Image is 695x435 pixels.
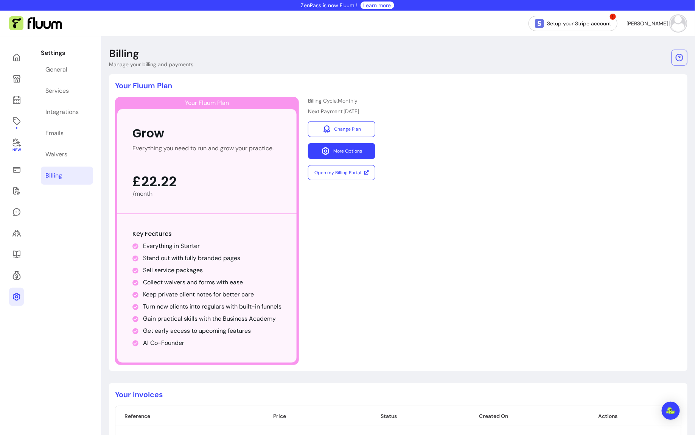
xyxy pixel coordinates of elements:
[41,167,93,185] a: Billing
[9,112,24,130] a: Offerings
[9,91,24,109] a: Calendar
[115,406,264,426] th: Reference
[9,182,24,200] a: Waivers
[41,145,93,164] a: Waivers
[627,20,668,27] span: [PERSON_NAME]
[109,47,139,61] p: Billing
[132,144,274,162] div: Everything you need to run and grow your practice.
[671,16,686,31] img: avatar
[529,16,617,31] a: Setup your Stripe account
[12,148,20,153] span: New
[45,171,62,180] div: Billing
[589,406,681,426] th: Actions
[301,2,358,9] p: ZenPass is now Fluum !
[627,16,686,31] button: avatar[PERSON_NAME]
[143,278,281,287] li: Collect waivers and forms with ease
[109,61,193,68] p: Manage your billing and payments
[143,302,281,311] li: Turn new clients into regulars with built-in funnels
[41,61,93,79] a: General
[45,150,67,159] div: Waivers
[308,121,375,137] a: Change Plan
[117,97,297,109] div: Your Fluum Plan
[9,267,24,285] a: Refer & Earn
[9,48,24,67] a: Home
[9,203,24,221] a: My Messages
[143,254,281,263] li: Stand out with fully branded pages
[9,133,24,157] a: New
[45,129,64,138] div: Emails
[9,161,24,179] a: Sales
[45,65,67,74] div: General
[308,108,375,115] p: Next Payment: [DATE]
[9,16,62,31] img: Fluum Logo
[45,108,79,117] div: Integrations
[143,326,281,335] li: Get early access to upcoming features
[308,165,375,180] a: Open my Billing Portal
[143,290,281,299] li: Keep private client notes for better care
[470,406,589,426] th: Created On
[308,143,375,159] button: More Options
[264,406,372,426] th: Price
[41,82,93,100] a: Services
[9,224,24,242] a: Clients
[132,174,177,189] span: £22.22
[9,245,24,263] a: Resources
[308,97,375,104] p: Billing Cycle: Monthly
[143,266,281,275] li: Sell service packages
[372,406,470,426] th: Status
[9,288,24,306] a: Settings
[143,338,281,348] li: AI Co-Founder
[143,314,281,323] li: Gain practical skills with the Business Academy
[535,19,544,28] img: Stripe Icon
[609,13,617,20] span: !
[9,70,24,88] a: My Page
[41,48,93,58] p: Settings
[41,124,93,142] a: Emails
[132,229,172,238] span: Key Features
[143,242,281,251] li: Everything in Starter
[662,402,680,420] div: Open Intercom Messenger
[132,189,281,198] div: /month
[364,2,391,9] a: Learn more
[45,86,69,95] div: Services
[115,80,681,91] p: Your Fluum Plan
[41,103,93,121] a: Integrations
[132,124,164,142] div: Grow
[115,389,681,400] p: Your invoices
